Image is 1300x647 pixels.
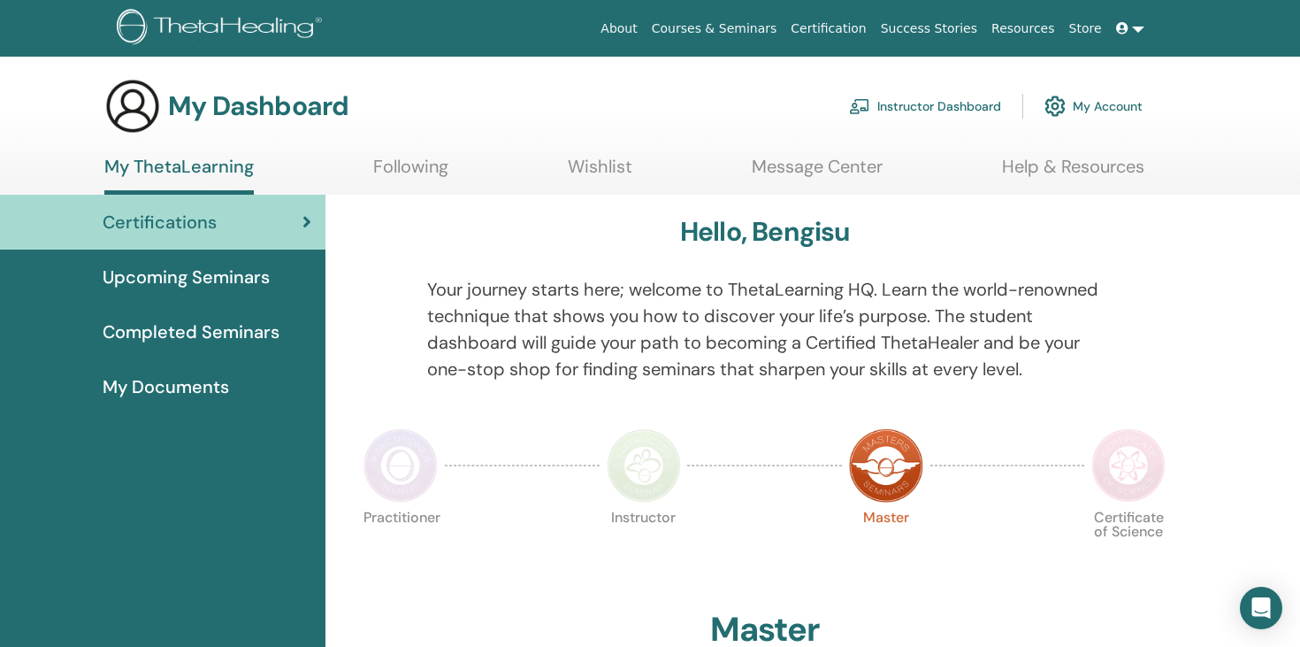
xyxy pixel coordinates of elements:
[1091,511,1166,585] p: Certificate of Science
[874,12,984,45] a: Success Stories
[104,156,254,195] a: My ThetaLearning
[607,428,681,503] img: Instructor
[103,264,270,290] span: Upcoming Seminars
[849,98,870,114] img: chalkboard-teacher.svg
[103,319,279,345] span: Completed Seminars
[593,12,644,45] a: About
[784,12,873,45] a: Certification
[849,511,923,585] p: Master
[849,87,1001,126] a: Instructor Dashboard
[373,156,448,190] a: Following
[1002,156,1144,190] a: Help & Resources
[1044,91,1066,121] img: cog.svg
[103,209,217,235] span: Certifications
[849,428,923,503] img: Master
[1044,87,1143,126] a: My Account
[427,276,1103,382] p: Your journey starts here; welcome to ThetaLearning HQ. Learn the world-renowned technique that sh...
[607,511,681,585] p: Instructor
[103,374,229,400] span: My Documents
[117,9,328,49] img: logo.png
[1240,587,1282,629] div: Open Intercom Messenger
[645,12,784,45] a: Courses & Seminars
[984,12,1062,45] a: Resources
[680,216,850,248] h3: Hello, Bengisu
[168,90,348,122] h3: My Dashboard
[1091,428,1166,503] img: Certificate of Science
[568,156,632,190] a: Wishlist
[363,428,438,503] img: Practitioner
[363,511,438,585] p: Practitioner
[752,156,883,190] a: Message Center
[1062,12,1109,45] a: Store
[104,78,161,135] img: generic-user-icon.jpg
